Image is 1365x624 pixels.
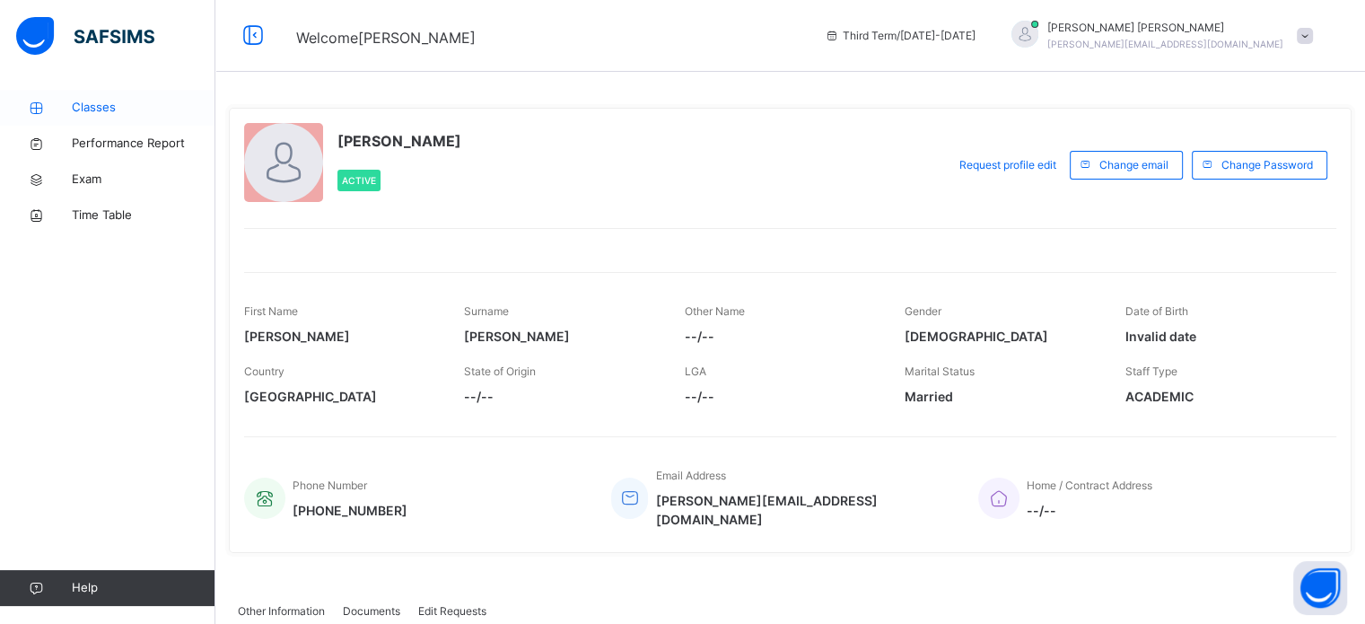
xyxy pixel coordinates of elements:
[959,157,1056,173] span: Request profile edit
[296,29,476,47] span: Welcome [PERSON_NAME]
[825,28,976,44] span: session/term information
[72,135,215,153] span: Performance Report
[993,20,1322,52] div: Hafiz IbrahimAli
[685,327,878,346] span: --/--
[1125,387,1318,406] span: ACADEMIC
[905,387,1098,406] span: Married
[342,175,376,186] span: Active
[685,365,706,378] span: LGA
[337,130,461,152] span: [PERSON_NAME]
[1125,327,1318,346] span: Invalid date
[1125,304,1188,318] span: Date of Birth
[685,387,878,406] span: --/--
[72,99,215,117] span: Classes
[244,365,284,378] span: Country
[1047,20,1283,36] span: [PERSON_NAME] [PERSON_NAME]
[293,479,367,492] span: Phone Number
[418,603,486,620] span: Edit Requests
[238,603,325,620] span: Other Information
[1027,501,1152,520] span: --/--
[72,579,214,597] span: Help
[343,603,400,620] span: Documents
[905,304,941,318] span: Gender
[244,387,437,406] span: [GEOGRAPHIC_DATA]
[72,171,215,189] span: Exam
[464,365,536,378] span: State of Origin
[244,327,437,346] span: [PERSON_NAME]
[905,365,975,378] span: Marital Status
[464,327,657,346] span: [PERSON_NAME]
[464,387,657,406] span: --/--
[72,207,215,224] span: Time Table
[685,304,745,318] span: Other Name
[655,469,725,482] span: Email Address
[905,327,1098,346] span: [DEMOGRAPHIC_DATA]
[1293,561,1347,615] button: Open asap
[1099,157,1168,173] span: Change email
[655,491,951,529] span: [PERSON_NAME][EMAIL_ADDRESS][DOMAIN_NAME]
[1125,365,1177,378] span: Staff Type
[293,501,407,520] span: [PHONE_NUMBER]
[244,304,298,318] span: First Name
[1027,479,1152,492] span: Home / Contract Address
[1221,157,1313,173] span: Change Password
[16,17,154,55] img: safsims
[1047,39,1283,49] span: [PERSON_NAME][EMAIL_ADDRESS][DOMAIN_NAME]
[464,304,509,318] span: Surname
